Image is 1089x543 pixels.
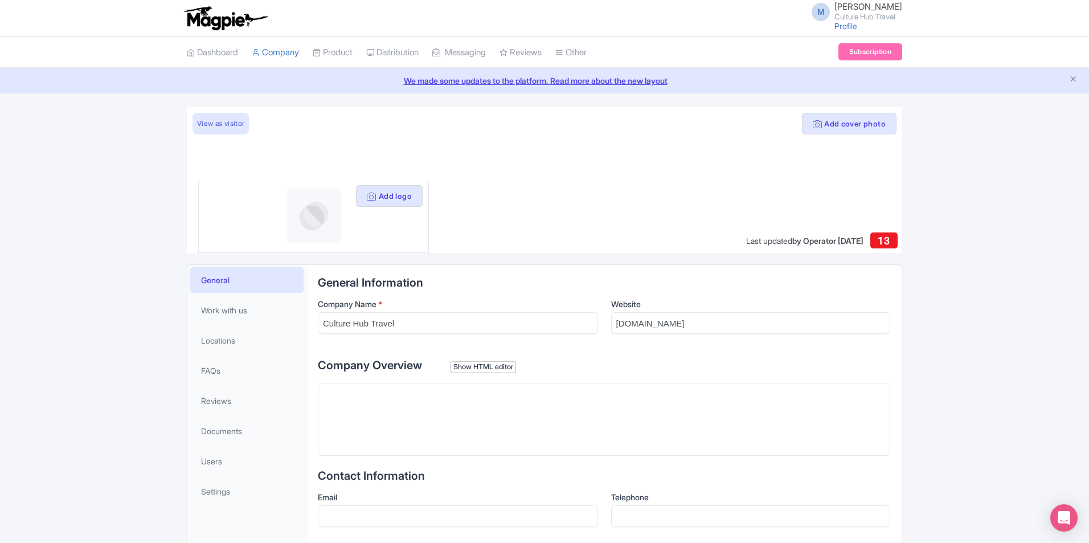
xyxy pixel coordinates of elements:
[805,2,902,21] a: M [PERSON_NAME] Culture Hub Travel
[201,455,222,467] span: Users
[318,469,890,482] h2: Contact Information
[313,37,353,68] a: Product
[190,297,304,323] a: Work with us
[318,492,337,502] span: Email
[286,189,341,243] img: profile-logo-d1a8e230fb1b8f12adc913e4f4d7365c.png
[356,185,423,207] button: Add logo
[366,37,419,68] a: Distribution
[611,492,649,502] span: Telephone
[834,1,902,12] span: [PERSON_NAME]
[318,358,422,372] span: Company Overview
[555,37,587,68] a: Other
[201,334,235,346] span: Locations
[812,3,830,21] span: M
[193,113,249,134] a: View as visitor
[1050,504,1078,532] div: Open Intercom Messenger
[190,358,304,383] a: FAQs
[611,299,641,309] span: Website
[201,274,230,286] span: General
[746,235,863,247] div: Last updated
[190,388,304,414] a: Reviews
[500,37,542,68] a: Reviews
[802,113,896,134] button: Add cover photo
[318,299,376,309] span: Company Name
[838,43,902,60] a: Subscription
[1069,74,1078,87] button: Close announcement
[792,236,863,246] span: by Operator [DATE]
[181,6,269,31] img: logo-ab69f6fb50320c5b225c76a69d11143b.png
[190,267,304,293] a: General
[834,21,857,31] a: Profile
[190,418,304,444] a: Documents
[201,365,220,377] span: FAQs
[190,328,304,353] a: Locations
[201,485,230,497] span: Settings
[834,13,902,21] small: Culture Hub Travel
[318,276,890,289] h2: General Information
[252,37,299,68] a: Company
[878,235,890,247] span: 13
[190,448,304,474] a: Users
[201,395,231,407] span: Reviews
[190,479,304,504] a: Settings
[201,425,242,437] span: Documents
[451,361,516,373] div: Show HTML editor
[432,37,486,68] a: Messaging
[201,304,247,316] span: Work with us
[7,75,1082,87] a: We made some updates to the platform. Read more about the new layout
[187,37,238,68] a: Dashboard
